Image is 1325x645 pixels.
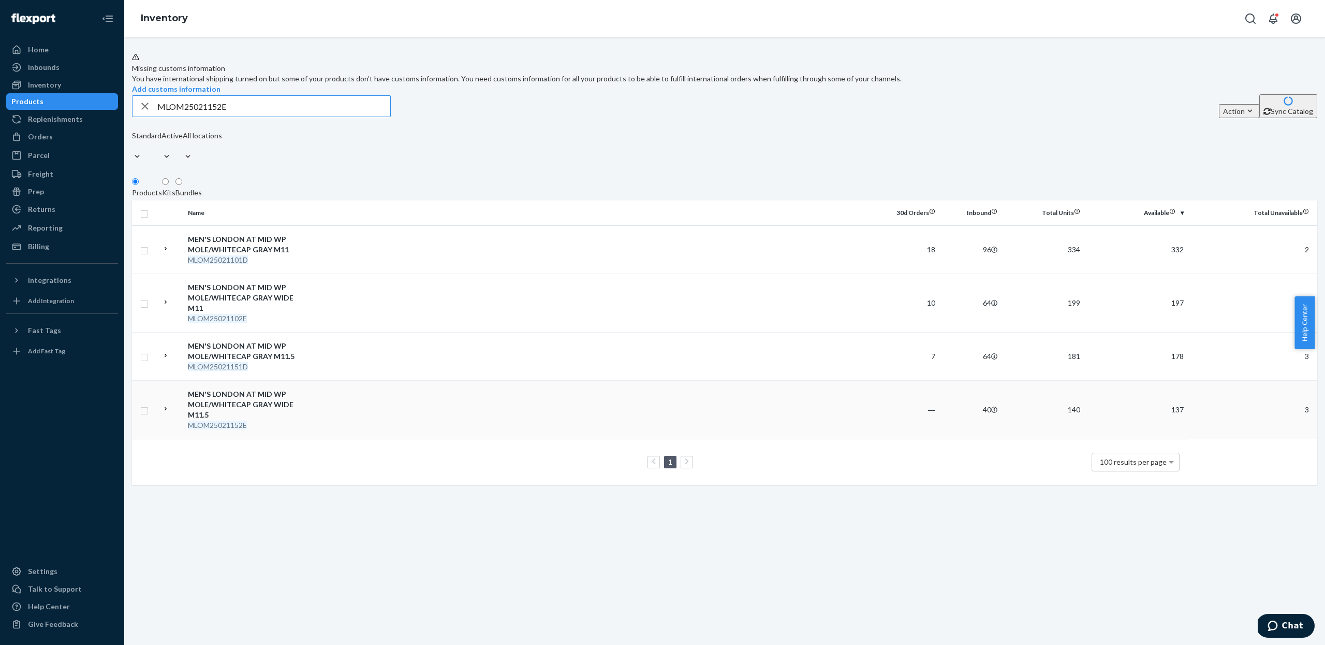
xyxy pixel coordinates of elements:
div: Add Integration [28,296,74,305]
span: 2 [1305,245,1309,254]
div: All locations [183,131,222,141]
th: 30d Orders [877,200,939,225]
em: MLOM25021102E [188,314,247,323]
a: Prep [6,183,118,200]
th: Name [184,200,300,225]
a: Add customs information [132,84,220,93]
div: Orders [28,132,53,142]
div: MEN'S LONDON AT MID WP MOLE/WHITECAP GRAY WIDE M11.5 [188,389,296,420]
div: Talk to Support [28,584,82,594]
td: 64 [939,274,1002,332]
div: Products [132,188,162,198]
a: Freight [6,166,118,182]
div: Products [11,96,43,107]
div: Help Center [28,601,70,612]
button: Sync Catalog [1259,94,1317,118]
span: 334 [1068,245,1080,254]
button: Give Feedback [6,616,118,633]
a: Products [6,93,118,110]
div: Kits [162,188,175,198]
div: Prep [28,187,44,197]
td: 7 [877,332,939,380]
ol: breadcrumbs [132,4,196,34]
a: Add Fast Tag [6,343,118,360]
button: Integrations [6,272,118,289]
button: Fast Tags [6,322,118,339]
iframe: Opens a widget where you can chat to one of our agents [1258,614,1315,640]
td: 10 [877,274,939,332]
td: ― [877,380,939,439]
a: Reporting [6,220,118,236]
div: You have international shipping turned on but some of your products don’t have customs informatio... [132,74,1317,84]
div: Give Feedback [28,619,78,629]
div: Inbounds [28,62,60,73]
span: 178 [1171,352,1184,361]
td: 40 [939,380,1002,439]
input: All locations [183,141,184,151]
span: 3 [1305,405,1309,414]
button: Open notifications [1263,8,1284,29]
div: Billing [28,241,49,252]
div: MEN'S LONDON AT MID WP MOLE/WHITECAP GRAY M11 [188,234,296,255]
input: Products [132,178,139,185]
span: 181 [1068,352,1080,361]
em: MLOM25021151D [188,362,248,371]
button: Talk to Support [6,581,118,597]
em: MLOM25021101D [188,255,248,264]
span: 137 [1171,405,1184,414]
div: Action [1223,106,1255,117]
span: 332 [1171,245,1184,254]
div: Home [28,45,49,55]
input: Standard [132,141,133,151]
div: Settings [28,566,57,577]
th: Total Unavailable [1188,200,1317,225]
span: 199 [1068,298,1080,307]
a: Returns [6,201,118,218]
div: MEN'S LONDON AT MID WP MOLE/WHITECAP GRAY WIDE M11 [188,282,296,313]
a: Inbounds [6,59,118,76]
a: Billing [6,238,118,255]
span: 197 [1171,298,1184,307]
div: MEN'S LONDON AT MID WP MOLE/WHITECAP GRAY M11.5 [188,341,296,362]
button: Help Center [1294,296,1315,349]
img: Flexport logo [11,13,55,24]
span: 3 [1305,352,1309,361]
div: Active [161,131,183,141]
span: Missing customs information [132,64,225,73]
a: Replenishments [6,111,118,127]
th: Total Units [1002,200,1084,225]
div: Freight [28,169,53,179]
button: Close Navigation [97,8,118,29]
input: Bundles [175,178,182,185]
th: Inbound [939,200,1002,225]
a: Settings [6,563,118,580]
a: Parcel [6,147,118,164]
button: Open Search Box [1240,8,1261,29]
a: Inventory [141,12,188,24]
div: Integrations [28,275,71,285]
input: Active [161,141,163,151]
div: Standard [132,131,161,141]
th: Available [1084,200,1188,225]
button: Action [1219,104,1259,118]
div: Bundles [175,188,202,198]
button: Open account menu [1286,8,1306,29]
td: 64 [939,332,1002,380]
div: Returns [28,204,55,214]
input: Kits [162,178,169,185]
input: Search inventory by name or sku [157,96,390,117]
em: MLOM25021152E [188,421,247,429]
a: Inventory [6,77,118,93]
a: Page 1 is your current page [666,457,674,466]
div: Parcel [28,150,50,161]
div: Fast Tags [28,325,61,336]
a: Orders [6,128,118,145]
span: 140 [1068,405,1080,414]
div: Inventory [28,80,61,90]
td: 96 [939,225,1002,274]
div: Add Fast Tag [28,347,65,355]
td: 18 [877,225,939,274]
